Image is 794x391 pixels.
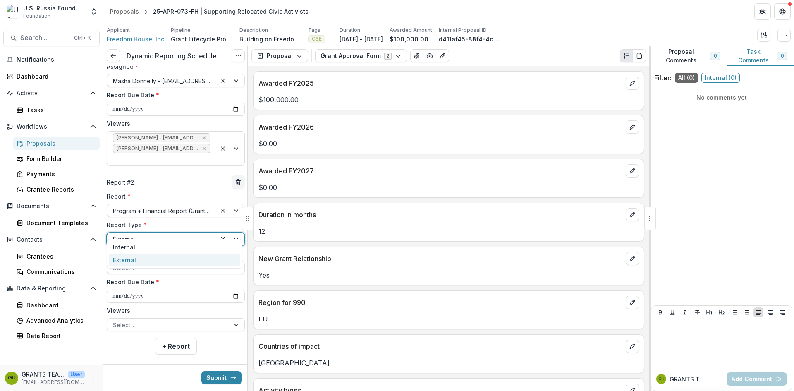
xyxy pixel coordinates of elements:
[117,135,198,141] span: [PERSON_NAME] - [EMAIL_ADDRESS][DOMAIN_NAME]
[626,208,639,221] button: edit
[26,106,93,114] div: Tasks
[26,218,93,227] div: Document Templates
[704,307,714,317] button: Heading 1
[26,267,93,276] div: Communications
[17,90,86,97] span: Activity
[3,282,100,295] button: Open Data & Reporting
[626,120,639,134] button: edit
[13,216,100,230] a: Document Templates
[258,358,639,368] p: [GEOGRAPHIC_DATA]
[201,134,208,142] div: Remove Gennady Podolny - gpodolny@usrf.us
[258,139,639,149] p: $0.00
[13,103,100,117] a: Tasks
[714,53,717,59] span: 0
[107,91,240,99] label: Report Due Date
[22,370,65,379] p: GRANTS TEAM @ USRF
[258,210,622,220] p: Duration in months
[692,307,702,317] button: Strike
[109,254,240,266] div: External
[218,76,228,86] div: Clear selected options
[258,254,622,264] p: New Grant Relationship
[655,307,665,317] button: Bold
[633,49,646,62] button: PDF view
[626,252,639,265] button: edit
[258,78,622,88] p: Awarded FY2025
[17,285,86,292] span: Data & Reporting
[155,338,197,355] button: + Report
[3,199,100,213] button: Open Documents
[3,120,100,133] button: Open Workflows
[171,26,191,34] p: Pipeline
[13,249,100,263] a: Grantees
[701,73,740,83] span: Internal ( 0 )
[109,241,240,254] div: Internal
[766,307,776,317] button: Align Center
[667,307,677,317] button: Underline
[17,56,96,63] span: Notifications
[754,3,771,20] button: Partners
[439,26,487,34] p: Internal Proposal ID
[675,73,698,83] span: All ( 0 )
[26,331,93,340] div: Data Report
[17,123,86,130] span: Workflows
[68,371,85,378] p: User
[107,119,240,128] label: Viewers
[107,5,142,17] a: Proposals
[26,252,93,261] div: Grantees
[107,62,240,71] label: Assignee
[626,296,639,309] button: edit
[390,35,428,43] p: $100,000.00
[107,221,240,229] label: Report Type
[741,307,751,317] button: Ordered List
[7,5,20,18] img: U.S. Russia Foundation
[13,137,100,150] a: Proposals
[258,182,639,192] p: $0.00
[232,49,245,62] button: Options
[26,154,93,163] div: Form Builder
[20,34,69,42] span: Search...
[729,307,739,317] button: Bullet List
[727,46,794,66] button: Task Comments
[3,53,100,66] button: Notifications
[13,314,100,327] a: Advanced Analytics
[626,77,639,90] button: edit
[107,178,134,187] p: Report # 2
[3,70,100,83] a: Dashboard
[258,314,639,324] p: EU
[658,377,665,381] div: GRANTS TEAM @ USRF
[107,26,130,34] p: Applicant
[26,170,93,178] div: Payments
[13,167,100,181] a: Payments
[201,144,208,153] div: Remove Maria Lvova - mlvova@usrf.us
[436,49,449,62] button: Edit as form
[654,73,672,83] p: Filter:
[26,301,93,309] div: Dashboard
[258,95,639,105] p: $100,000.00
[8,375,16,381] div: GRANTS TEAM @ USRF
[232,175,245,189] button: delete
[717,307,727,317] button: Heading 2
[23,12,50,20] span: Foundation
[258,341,622,351] p: Countries of impact
[88,3,100,20] button: Open entity switcher
[13,182,100,196] a: Grantee Reports
[218,234,228,244] div: Clear selected options
[680,307,690,317] button: Italicize
[26,316,93,325] div: Advanced Analytics
[410,49,423,62] button: View Attached Files
[626,164,639,178] button: edit
[17,72,93,81] div: Dashboard
[22,379,85,386] p: [EMAIL_ADDRESS][DOMAIN_NAME]
[3,233,100,246] button: Open Contacts
[258,226,639,236] p: 12
[107,5,312,17] nav: breadcrumb
[218,144,228,154] div: Clear selected options
[340,35,383,43] p: [DATE] - [DATE]
[753,307,763,317] button: Align Left
[312,36,322,42] span: CSE
[340,26,360,34] p: Duration
[153,7,309,16] div: 25-APR-073-FH | Supporting Relocated Civic Activists
[117,146,198,151] span: [PERSON_NAME] - [EMAIL_ADDRESS][DOMAIN_NAME]
[620,49,633,62] button: Plaintext view
[727,372,787,386] button: Add Comment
